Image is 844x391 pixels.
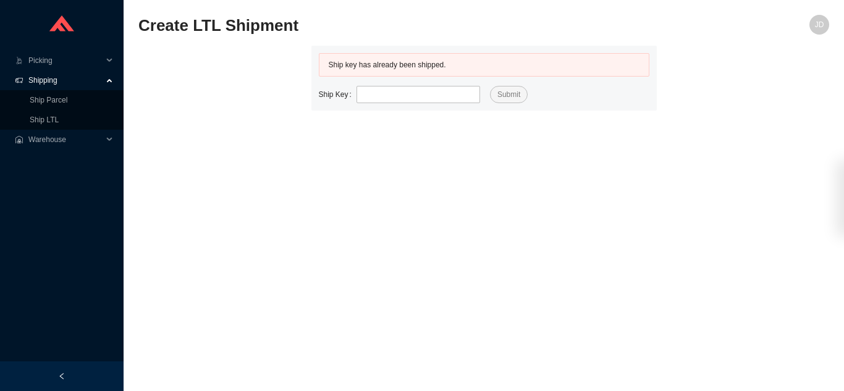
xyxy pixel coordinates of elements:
[58,372,65,380] span: left
[319,86,357,103] label: Ship Key
[329,59,639,71] div: Ship key has already been shipped.
[490,86,528,103] button: Submit
[30,116,59,124] a: Ship LTL
[815,15,824,35] span: JD
[138,15,657,36] h2: Create LTL Shipment
[28,130,103,149] span: Warehouse
[28,70,103,90] span: Shipping
[28,51,103,70] span: Picking
[30,96,67,104] a: Ship Parcel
